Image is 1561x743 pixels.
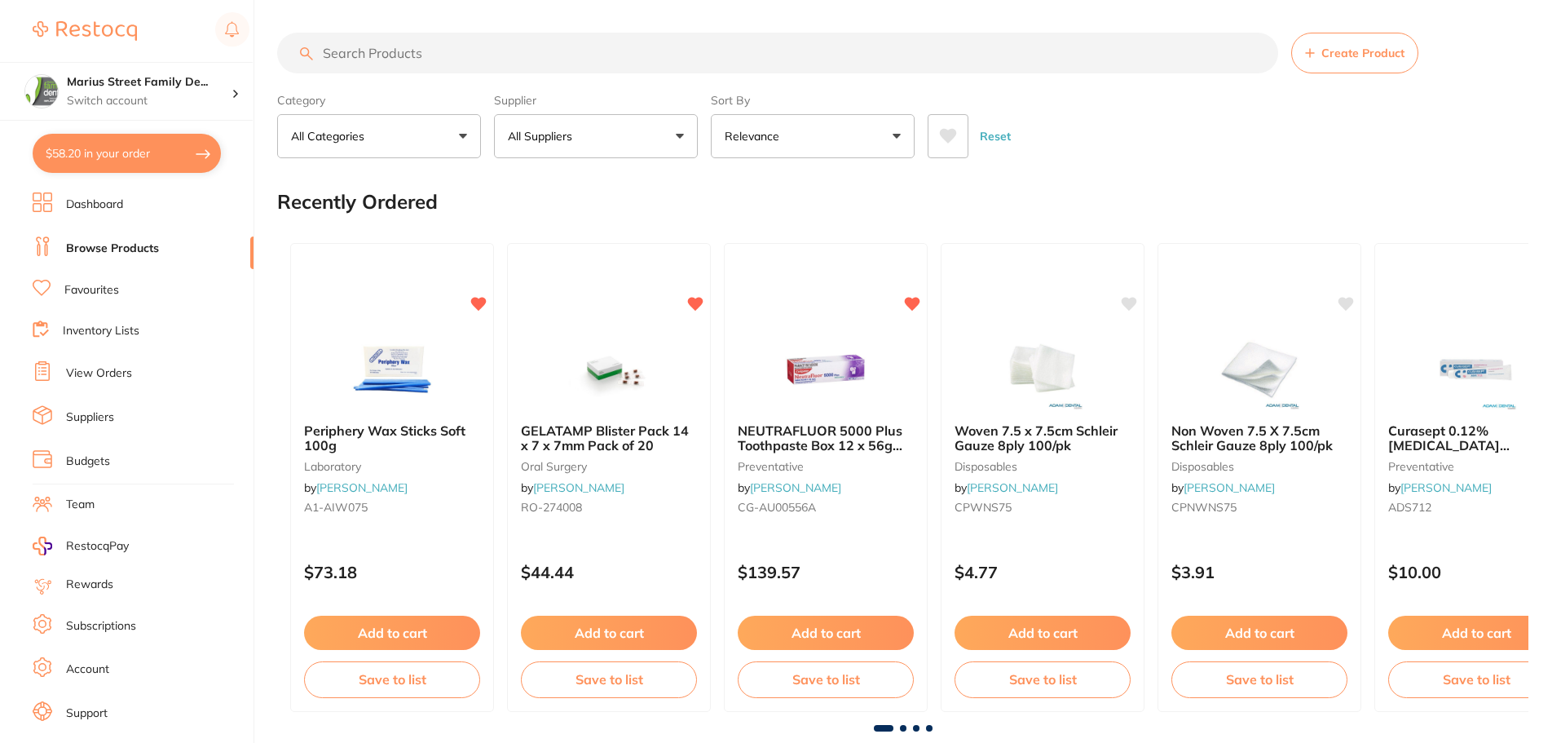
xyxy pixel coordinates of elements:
button: Save to list [738,661,914,697]
img: Marius Street Family Dental [25,75,58,108]
button: Save to list [955,661,1131,697]
img: GELATAMP Blister Pack 14 x 7 x 7mm Pack of 20 [556,329,662,410]
a: Restocq Logo [33,12,137,50]
button: Relevance [711,114,915,158]
label: Category [277,93,481,108]
img: Periphery Wax Sticks Soft 100g [339,329,445,410]
p: $4.77 [955,563,1131,582]
button: All Suppliers [494,114,698,158]
button: Create Product [1291,33,1418,73]
button: Reset [975,114,1016,158]
button: Add to cart [738,616,914,650]
h2: Recently Ordered [277,191,438,214]
span: RestocqPay [66,538,129,555]
a: Team [66,497,95,513]
span: by [1171,480,1275,495]
small: laboratory [304,460,480,473]
b: NEUTRAFLUOR 5000 Plus Toothpaste Box 12 x 56g Tubes [738,423,914,453]
a: Suppliers [66,409,114,426]
label: Supplier [494,93,698,108]
p: Relevance [725,128,786,144]
button: Add to cart [304,616,480,650]
a: Favourites [64,282,119,299]
small: preventative [738,460,914,473]
button: Add to cart [1171,616,1347,650]
a: Budgets [66,453,110,470]
img: Curasept 0.12% Chlorhexidine Toothpaste 0.12% 75ml [1423,329,1529,410]
input: Search Products [277,33,1278,73]
a: [PERSON_NAME] [533,480,624,495]
p: All Suppliers [508,128,579,144]
a: Rewards [66,577,113,593]
span: by [955,480,1058,495]
a: [PERSON_NAME] [967,480,1058,495]
a: [PERSON_NAME] [316,480,408,495]
img: Restocq Logo [33,21,137,41]
small: CG-AU00556A [738,501,914,514]
img: RestocqPay [33,537,52,555]
a: [PERSON_NAME] [750,480,841,495]
small: RO-274008 [521,501,697,514]
button: Save to list [304,661,480,697]
small: disposables [1171,460,1347,473]
button: Add to cart [521,616,697,650]
img: Non Woven 7.5 X 7.5cm Schleir Gauze 8ply 100/pk [1206,329,1312,410]
small: CPWNS75 [955,501,1131,514]
a: Dashboard [66,197,123,213]
p: Switch account [67,93,232,109]
span: by [1388,480,1492,495]
a: Account [66,661,109,678]
p: $73.18 [304,563,480,582]
img: Woven 7.5 x 7.5cm Schleir Gauze 8ply 100/pk [990,329,1096,410]
a: Subscriptions [66,618,136,635]
span: by [304,480,408,495]
a: Support [66,705,108,722]
p: $3.91 [1171,563,1347,582]
button: Add to cart [955,616,1131,650]
img: NEUTRAFLUOR 5000 Plus Toothpaste Box 12 x 56g Tubes [773,329,879,410]
b: Periphery Wax Sticks Soft 100g [304,423,480,453]
b: Woven 7.5 x 7.5cm Schleir Gauze 8ply 100/pk [955,423,1131,453]
small: A1-AIW075 [304,501,480,514]
button: All Categories [277,114,481,158]
span: Create Product [1321,46,1404,60]
a: RestocqPay [33,537,129,555]
h4: Marius Street Family Dental [67,74,232,91]
p: $44.44 [521,563,697,582]
a: [PERSON_NAME] [1184,480,1275,495]
small: CPNWNS75 [1171,501,1347,514]
label: Sort By [711,93,915,108]
button: Save to list [521,661,697,697]
a: Browse Products [66,241,159,257]
b: Non Woven 7.5 X 7.5cm Schleir Gauze 8ply 100/pk [1171,423,1347,453]
p: All Categories [291,128,371,144]
b: GELATAMP Blister Pack 14 x 7 x 7mm Pack of 20 [521,423,697,453]
span: by [738,480,841,495]
span: by [521,480,624,495]
button: Save to list [1171,661,1347,697]
a: View Orders [66,365,132,382]
small: disposables [955,460,1131,473]
p: $139.57 [738,563,914,582]
small: oral surgery [521,460,697,473]
a: [PERSON_NAME] [1400,480,1492,495]
a: Inventory Lists [63,323,139,339]
button: $58.20 in your order [33,134,221,173]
